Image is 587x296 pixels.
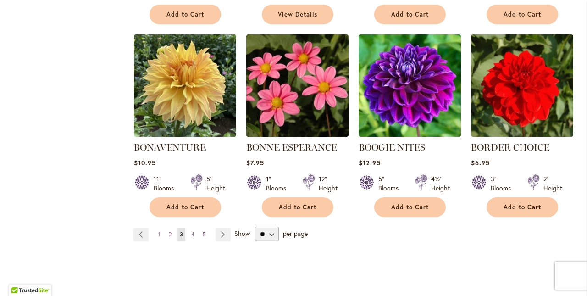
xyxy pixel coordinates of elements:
div: 11" Blooms [154,174,179,193]
a: BOOGIE NITES [359,142,425,153]
span: 1 [158,231,161,238]
a: BORDER CHOICE [471,142,549,153]
a: View Details [262,5,333,24]
iframe: Launch Accessibility Center [7,263,33,289]
span: View Details [278,11,317,18]
div: 2' Height [543,174,562,193]
span: Add to Cart [391,203,429,211]
button: Add to Cart [262,197,333,217]
img: BONNE ESPERANCE [246,34,349,137]
button: Add to Cart [374,5,446,24]
a: BONAVENTURE [134,142,206,153]
a: BOOGIE NITES [359,130,461,139]
span: Add to Cart [166,203,204,211]
span: Show [234,229,250,238]
a: 1 [156,228,163,241]
a: Bonaventure [134,130,236,139]
span: 3 [180,231,183,238]
img: BOOGIE NITES [359,34,461,137]
a: BONNE ESPERANCE [246,142,337,153]
div: 5' Height [206,174,225,193]
img: BORDER CHOICE [471,34,573,137]
button: Add to Cart [150,5,221,24]
span: Add to Cart [504,203,541,211]
a: 4 [189,228,197,241]
span: Add to Cart [166,11,204,18]
span: $7.95 [246,158,264,167]
a: BONNE ESPERANCE [246,130,349,139]
span: per page [283,229,308,238]
button: Add to Cart [150,197,221,217]
span: 4 [191,231,194,238]
div: 4½' Height [431,174,450,193]
img: Bonaventure [134,34,236,137]
span: $10.95 [134,158,156,167]
a: BORDER CHOICE [471,130,573,139]
a: 5 [200,228,208,241]
button: Add to Cart [487,5,558,24]
span: 2 [169,231,172,238]
span: $6.95 [471,158,490,167]
div: 3" Blooms [491,174,516,193]
span: Add to Cart [279,203,316,211]
span: Add to Cart [391,11,429,18]
span: Add to Cart [504,11,541,18]
span: $12.95 [359,158,381,167]
div: 5" Blooms [378,174,404,193]
a: 2 [166,228,174,241]
div: 12" Height [319,174,338,193]
span: 5 [203,231,206,238]
div: 1" Blooms [266,174,292,193]
button: Add to Cart [487,197,558,217]
button: Add to Cart [374,197,446,217]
